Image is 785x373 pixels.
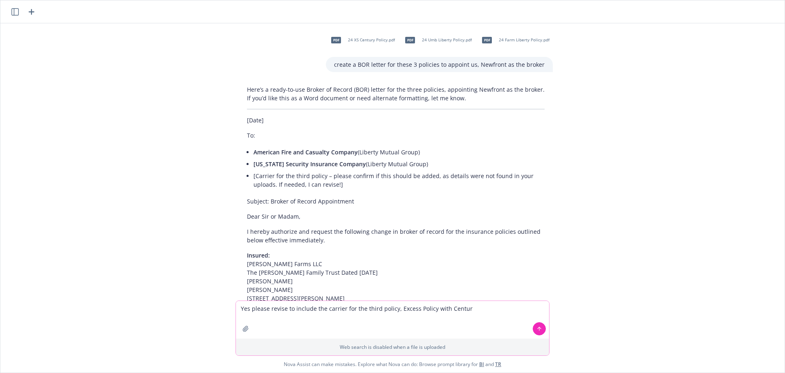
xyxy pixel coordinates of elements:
p: To: [247,131,545,140]
span: 24 XS Century Policy.pdf [348,37,395,43]
span: pdf [482,37,492,43]
p: Subject: Broker of Record Appointment [247,197,545,206]
div: pdf24 Umb Liberty Policy.pdf [400,30,473,50]
span: American Fire and Casualty Company [253,148,358,156]
div: pdf24 Farm Liberty Policy.pdf [477,30,551,50]
span: [US_STATE] Security Insurance Company [253,160,366,168]
li: (Liberty Mutual Group) [253,158,545,170]
span: 24 Umb Liberty Policy.pdf [422,37,472,43]
li: (Liberty Mutual Group) [253,146,545,158]
span: 24 Farm Liberty Policy.pdf [499,37,549,43]
span: Insured: [247,251,270,259]
span: Nova Assist can make mistakes. Explore what Nova can do: Browse prompt library for and [284,356,501,373]
p: Web search is disabled when a file is uploaded [241,344,544,350]
p: Dear Sir or Madam, [247,212,545,221]
span: pdf [331,37,341,43]
li: [Carrier for the third policy – please confirm if this should be added, as details were not found... [253,170,545,190]
a: TR [495,361,501,368]
p: create a BOR letter for these 3 policies to appoint us, Newfront as the broker [334,60,545,69]
p: [PERSON_NAME] Farms LLC The [PERSON_NAME] Family Trust Dated [DATE] [PERSON_NAME] [PERSON_NAME] [... [247,251,545,311]
a: BI [479,361,484,368]
span: pdf [405,37,415,43]
textarea: Yes please revise to include the carrier for the third policy, Excess Policy with Centur [236,301,549,339]
p: Here’s a ready-to-use Broker of Record (BOR) letter for the three policies, appointing Newfront a... [247,85,545,102]
div: pdf24 XS Century Policy.pdf [326,30,397,50]
p: I hereby authorize and request the following change in broker of record for the insurance policie... [247,227,545,244]
p: [Date] [247,116,545,124]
